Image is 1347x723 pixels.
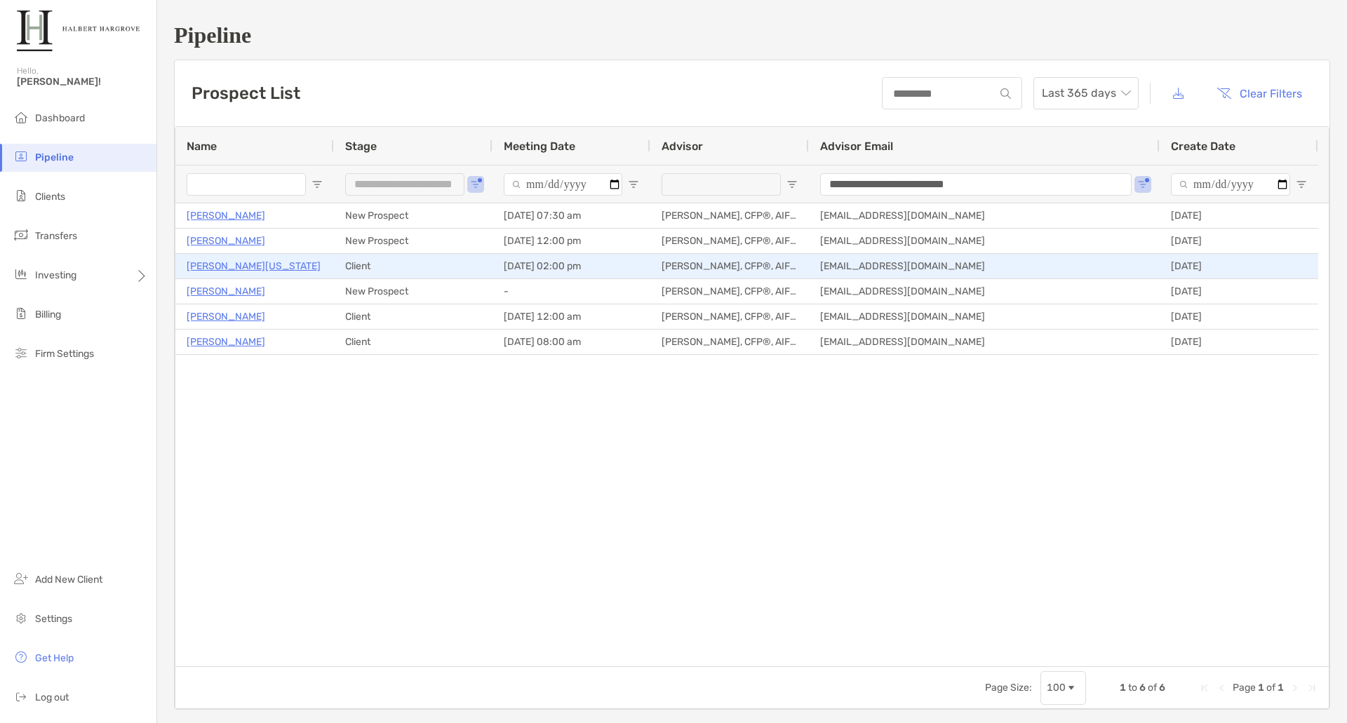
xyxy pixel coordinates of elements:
button: Open Filter Menu [628,179,639,190]
img: clients icon [13,187,29,204]
button: Open Filter Menu [311,179,323,190]
span: Page [1233,682,1256,694]
a: [PERSON_NAME] [187,333,265,351]
img: Zoe Logo [17,6,140,56]
div: [PERSON_NAME], CFP®, AIF® [650,229,809,253]
div: [DATE] 12:00 am [492,304,650,329]
div: Client [334,330,492,354]
span: Clients [35,191,65,203]
div: [EMAIL_ADDRESS][DOMAIN_NAME] [809,229,1160,253]
span: 1 [1120,682,1126,694]
div: [DATE] [1160,279,1318,304]
div: [EMAIL_ADDRESS][DOMAIN_NAME] [809,330,1160,354]
div: [PERSON_NAME], CFP®, AIF® [650,203,809,228]
div: [DATE] 07:30 am [492,203,650,228]
button: Open Filter Menu [470,179,481,190]
img: input icon [1000,88,1011,99]
span: of [1266,682,1275,694]
span: Billing [35,309,61,320]
span: Settings [35,613,72,625]
span: Firm Settings [35,348,94,360]
img: pipeline icon [13,148,29,165]
a: [PERSON_NAME] [187,207,265,224]
img: investing icon [13,266,29,283]
span: Name [187,140,217,153]
span: Stage [345,140,377,153]
a: [PERSON_NAME] [187,232,265,250]
div: [PERSON_NAME], CFP®, AIF® [650,330,809,354]
div: 100 [1047,682,1066,694]
span: [PERSON_NAME]! [17,76,148,88]
h1: Pipeline [174,22,1330,48]
div: New Prospect [334,279,492,304]
div: [PERSON_NAME], CFP®, AIF® [650,254,809,278]
img: settings icon [13,609,29,626]
a: [PERSON_NAME] [187,308,265,325]
div: [DATE] [1160,229,1318,253]
span: Investing [35,269,76,281]
div: [PERSON_NAME], CFP®, AIF® [650,279,809,304]
div: New Prospect [334,229,492,253]
div: [EMAIL_ADDRESS][DOMAIN_NAME] [809,304,1160,329]
div: Client [334,254,492,278]
div: Last Page [1306,682,1318,694]
div: Page Size [1040,671,1086,705]
img: add_new_client icon [13,570,29,587]
span: Create Date [1171,140,1235,153]
div: [EMAIL_ADDRESS][DOMAIN_NAME] [809,203,1160,228]
div: [DATE] 02:00 pm [492,254,650,278]
input: Create Date Filter Input [1171,173,1290,196]
span: 1 [1278,682,1284,694]
div: [DATE] [1160,254,1318,278]
div: [PERSON_NAME], CFP®, AIF® [650,304,809,329]
div: [EMAIL_ADDRESS][DOMAIN_NAME] [809,279,1160,304]
div: [DATE] 12:00 pm [492,229,650,253]
span: 6 [1159,682,1165,694]
div: [DATE] [1160,304,1318,329]
span: of [1148,682,1157,694]
img: transfers icon [13,227,29,243]
span: Advisor [662,140,703,153]
div: Previous Page [1216,682,1227,694]
input: Advisor Email Filter Input [820,173,1132,196]
img: firm-settings icon [13,344,29,361]
div: Next Page [1289,682,1301,694]
div: [EMAIL_ADDRESS][DOMAIN_NAME] [809,254,1160,278]
button: Open Filter Menu [1296,179,1307,190]
span: Transfers [35,230,77,242]
button: Clear Filters [1206,78,1313,109]
div: [DATE] [1160,330,1318,354]
img: get-help icon [13,649,29,665]
img: logout icon [13,688,29,705]
img: dashboard icon [13,109,29,126]
span: Add New Client [35,574,102,586]
span: 1 [1258,682,1264,694]
span: Get Help [35,652,74,664]
div: New Prospect [334,203,492,228]
div: - [492,279,650,304]
h3: Prospect List [192,83,300,103]
a: [PERSON_NAME][US_STATE] [187,257,321,275]
span: Meeting Date [504,140,575,153]
input: Name Filter Input [187,173,306,196]
button: Open Filter Menu [786,179,798,190]
div: Client [334,304,492,329]
span: Advisor Email [820,140,893,153]
span: Log out [35,691,69,703]
span: Last 365 days [1042,78,1130,109]
div: [DATE] 08:00 am [492,330,650,354]
input: Meeting Date Filter Input [504,173,622,196]
span: Pipeline [35,151,74,163]
a: [PERSON_NAME] [187,283,265,300]
span: Dashboard [35,112,85,124]
span: 6 [1139,682,1146,694]
img: billing icon [13,305,29,322]
span: to [1128,682,1137,694]
div: [DATE] [1160,203,1318,228]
